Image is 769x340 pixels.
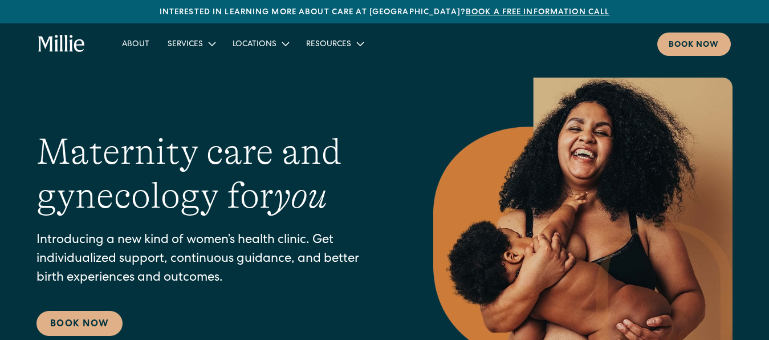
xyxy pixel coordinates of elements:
[36,130,388,218] h1: Maternity care and gynecology for
[669,39,719,51] div: Book now
[168,39,203,51] div: Services
[466,9,609,17] a: Book a free information call
[297,34,372,53] div: Resources
[36,232,388,288] p: Introducing a new kind of women’s health clinic. Get individualized support, continuous guidance,...
[274,175,327,216] em: you
[657,33,731,56] a: Book now
[36,311,123,336] a: Book Now
[306,39,351,51] div: Resources
[113,34,158,53] a: About
[223,34,297,53] div: Locations
[38,35,85,53] a: home
[233,39,276,51] div: Locations
[158,34,223,53] div: Services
